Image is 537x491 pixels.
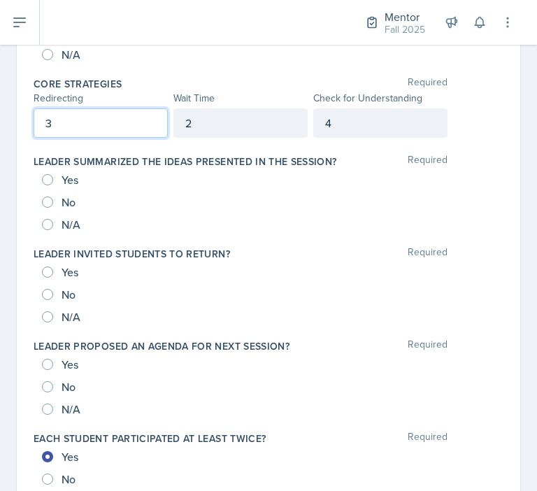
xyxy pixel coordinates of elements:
span: Yes [62,173,78,187]
span: Required [408,432,447,446]
span: Yes [62,357,78,371]
span: No [62,195,76,209]
span: N/A [62,310,80,324]
div: Wait Time [173,91,308,106]
div: Check for Understanding [313,91,447,106]
p: 3 [45,115,156,131]
span: No [62,287,76,301]
p: 4 [325,115,436,131]
span: Yes [62,265,78,279]
p: 2 [185,115,296,131]
label: Leader summarized the ideas presented in the session? [34,155,337,169]
span: Required [408,339,447,353]
span: Required [408,247,447,261]
div: Mentor [385,8,425,25]
span: No [62,472,76,486]
label: Leader proposed an agenda for next session? [34,339,289,353]
span: N/A [62,218,80,232]
div: Redirecting [34,91,168,106]
span: N/A [62,48,80,62]
div: Fall 2025 [385,22,425,37]
label: Core Strategies [34,77,122,91]
span: Yes [62,450,78,464]
span: Required [408,77,447,91]
span: No [62,380,76,394]
label: Leader invited students to return? [34,247,230,261]
span: N/A [62,402,80,416]
span: Required [408,155,447,169]
label: Each student participated at least twice? [34,432,266,446]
